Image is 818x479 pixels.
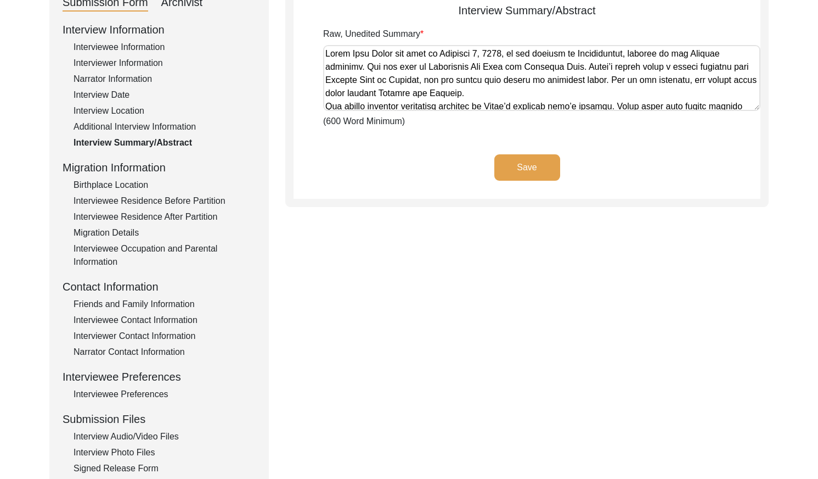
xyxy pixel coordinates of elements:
[63,411,256,427] div: Submission Files
[63,369,256,385] div: Interviewee Preferences
[323,27,760,128] div: (600 Word Minimum)
[494,154,560,181] button: Save
[74,242,256,269] div: Interviewee Occupation and Parental Information
[74,104,256,118] div: Interview Location
[74,41,256,54] div: Interviewee Information
[74,179,256,192] div: Birthplace Location
[74,462,256,475] div: Signed Release Form
[74,194,256,208] div: Interviewee Residence Before Partition
[74,446,256,459] div: Interview Photo Files
[74,430,256,443] div: Interview Audio/Video Files
[74,88,256,102] div: Interview Date
[63,21,256,38] div: Interview Information
[74,388,256,401] div: Interviewee Preferences
[74,330,256,343] div: Interviewer Contact Information
[74,298,256,311] div: Friends and Family Information
[74,226,256,239] div: Migration Details
[74,346,256,359] div: Narrator Contact Information
[74,120,256,133] div: Additional Interview Information
[63,159,256,176] div: Migration Information
[74,57,256,70] div: Interviewer Information
[74,314,256,327] div: Interviewee Contact Information
[74,136,256,149] div: Interview Summary/Abstract
[323,27,424,41] label: Raw, Unedited Summary
[74,210,256,224] div: Interviewee Residence After Partition
[294,2,760,19] div: Interview Summary/Abstract
[74,73,256,86] div: Narrator Information
[63,279,256,295] div: Contact Information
